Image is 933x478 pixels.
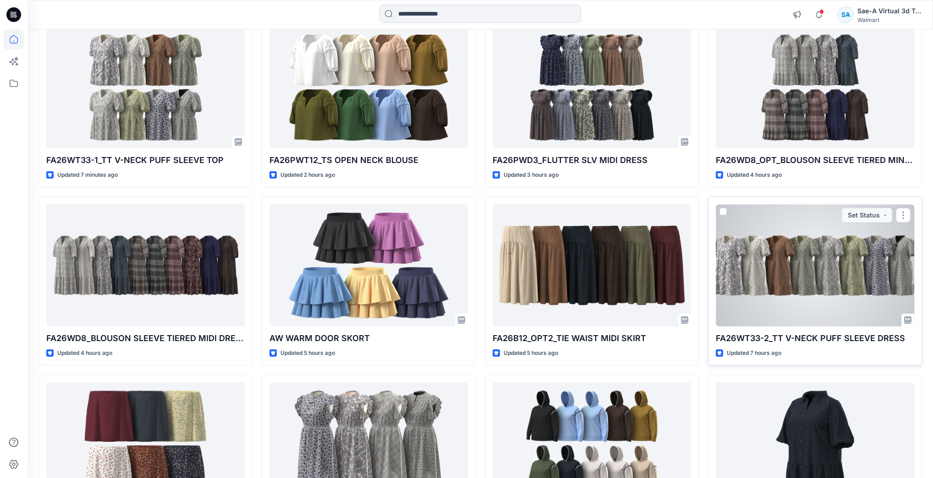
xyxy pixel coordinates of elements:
[280,170,335,180] p: Updated 2 hours ago
[280,348,335,358] p: Updated 5 hours ago
[727,170,782,180] p: Updated 4 hours ago
[493,204,691,326] a: FA26B12_OPT2_TIE WAIST MIDI SKIRT
[727,348,781,358] p: Updated 7 hours ago
[716,27,914,148] a: FA26WD8_OPT_BLOUSON SLEEVE TIERED MINI DRESS
[504,348,558,358] p: Updated 5 hours ago
[57,348,112,358] p: Updated 4 hours ago
[504,170,559,180] p: Updated 3 hours ago
[46,204,245,326] a: FA26WD8_BLOUSON SLEEVE TIERED MIDI DRESS
[716,332,914,345] p: FA26WT33-2_TT V-NECK PUFF SLEEVE DRESS
[269,27,468,148] a: FA26PWT12_TS OPEN NECK BLOUSE
[493,27,691,148] a: FA26PWD3_FLUTTER SLV MIDI DRESS
[269,154,468,167] p: FA26PWT12_TS OPEN NECK BLOUSE
[46,332,245,345] p: FA26WD8_BLOUSON SLEEVE TIERED MIDI DRESS
[857,16,922,23] div: Walmart
[269,332,468,345] p: AW WARM DOOR SKORT
[46,27,245,148] a: FA26WT33-1_TT V-NECK PUFF SLEEVE TOP
[269,204,468,326] a: AW WARM DOOR SKORT
[493,154,691,167] p: FA26PWD3_FLUTTER SLV MIDI DRESS
[857,5,922,16] div: Sae-A Virtual 3d Team
[493,332,691,345] p: FA26B12_OPT2_TIE WAIST MIDI SKIRT
[57,170,118,180] p: Updated 7 minutes ago
[716,204,914,326] a: FA26WT33-2_TT V-NECK PUFF SLEEVE DRESS
[837,6,854,23] div: SA
[46,154,245,167] p: FA26WT33-1_TT V-NECK PUFF SLEEVE TOP
[716,154,914,167] p: FA26WD8_OPT_BLOUSON SLEEVE TIERED MINI DRESS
